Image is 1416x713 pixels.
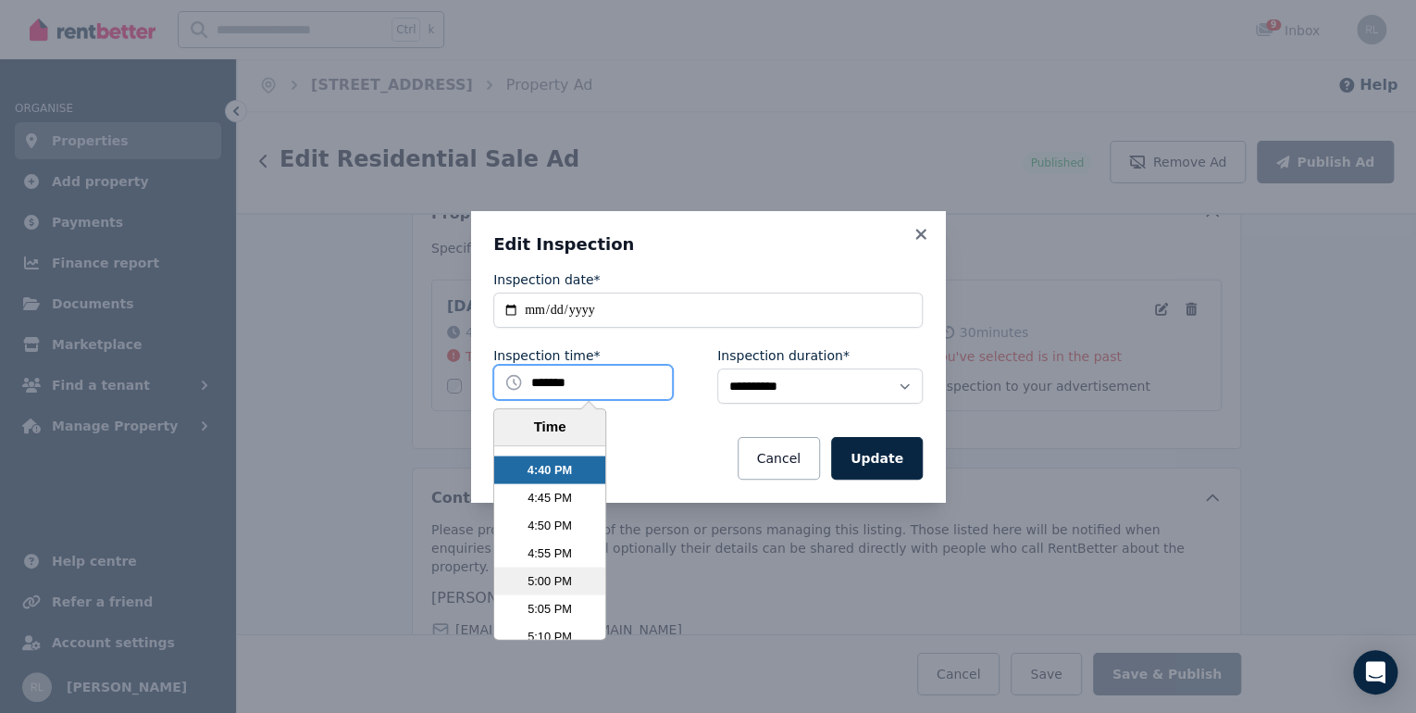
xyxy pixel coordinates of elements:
[499,417,601,438] div: Time
[494,511,605,539] li: 4:50 PM
[494,594,605,622] li: 5:05 PM
[738,437,820,480] button: Cancel
[494,567,605,594] li: 5:00 PM
[493,233,923,256] h3: Edit Inspection
[493,346,600,365] label: Inspection time*
[494,539,605,567] li: 4:55 PM
[494,622,605,650] li: 5:10 PM
[1353,650,1397,694] div: Open Intercom Messenger
[717,346,850,365] label: Inspection duration*
[494,456,605,483] li: 4:40 PM
[493,270,600,289] label: Inspection date*
[831,437,923,480] button: Update
[494,483,605,511] li: 4:45 PM
[494,446,605,640] ul: Time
